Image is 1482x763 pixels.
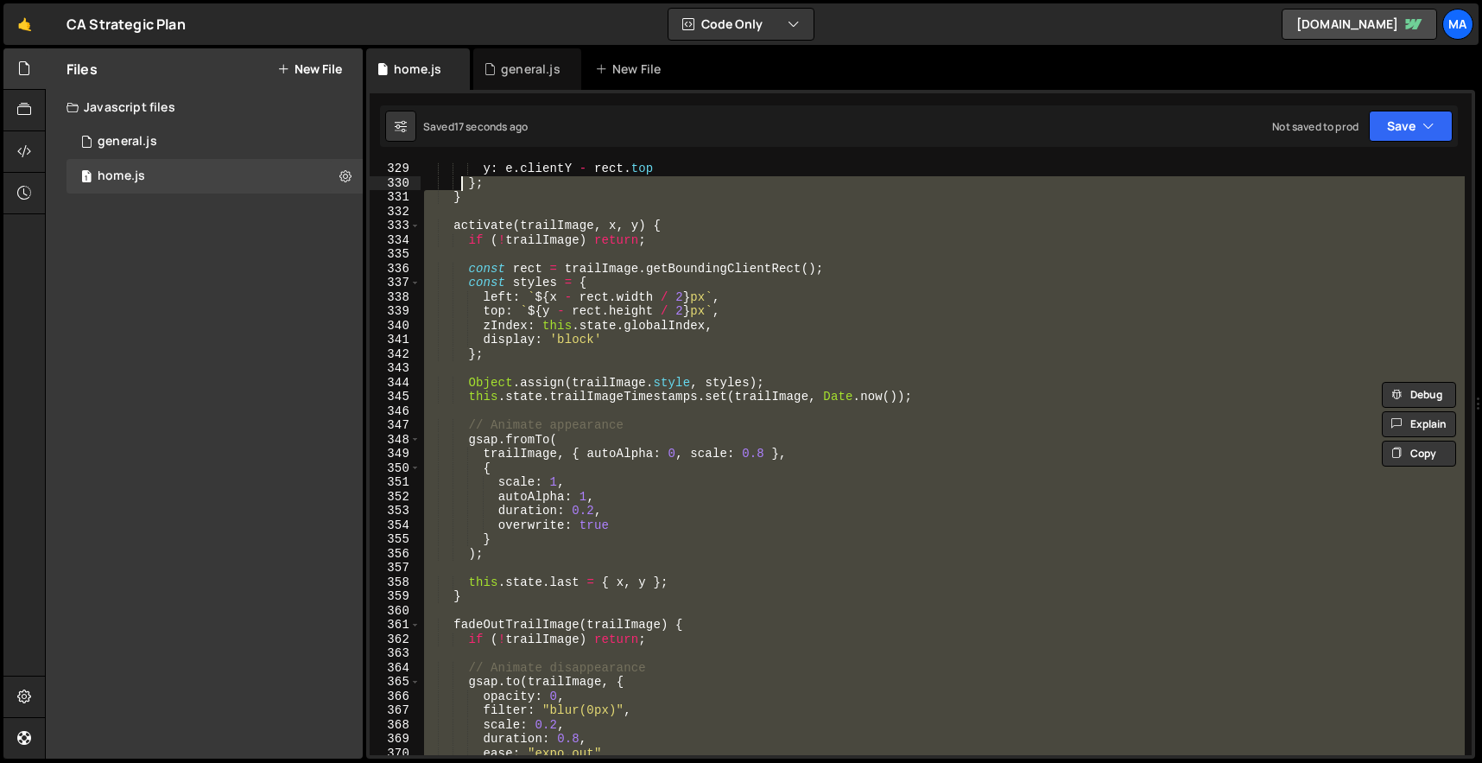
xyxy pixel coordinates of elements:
[370,376,421,391] div: 344
[370,547,421,562] div: 356
[370,490,421,505] div: 352
[370,247,421,262] div: 335
[370,561,421,575] div: 357
[1382,411,1456,437] button: Explain
[370,333,421,347] div: 341
[370,262,421,277] div: 336
[98,134,157,149] div: general.js
[3,3,46,45] a: 🤙
[66,159,363,194] div: home.js
[370,205,421,219] div: 332
[1369,111,1453,142] button: Save
[370,418,421,433] div: 347
[370,190,421,205] div: 331
[370,732,421,747] div: 369
[370,575,421,590] div: 358
[370,646,421,661] div: 363
[66,14,186,35] div: CA Strategic Plan
[454,119,528,134] div: 17 seconds ago
[370,276,421,290] div: 337
[370,176,421,191] div: 330
[277,62,342,76] button: New File
[370,404,421,419] div: 346
[370,589,421,604] div: 359
[370,304,421,319] div: 339
[423,119,528,134] div: Saved
[370,347,421,362] div: 342
[66,60,98,79] h2: Files
[595,60,668,78] div: New File
[370,219,421,233] div: 333
[501,60,560,78] div: general.js
[370,233,421,248] div: 334
[370,661,421,676] div: 364
[370,390,421,404] div: 345
[1272,119,1358,134] div: Not saved to prod
[668,9,814,40] button: Code Only
[370,690,421,704] div: 366
[370,433,421,448] div: 348
[370,290,421,305] div: 338
[370,618,421,633] div: 361
[370,518,421,533] div: 354
[1442,9,1473,40] a: Ma
[370,475,421,490] div: 351
[370,633,421,647] div: 362
[370,604,421,619] div: 360
[1382,382,1456,408] button: Debug
[370,675,421,690] div: 365
[370,162,421,176] div: 329
[370,532,421,547] div: 355
[1382,441,1456,467] button: Copy
[370,718,421,733] div: 368
[370,461,421,476] div: 350
[98,168,145,184] div: home.js
[370,504,421,518] div: 353
[370,447,421,461] div: 349
[394,60,441,78] div: home.js
[1282,9,1437,40] a: [DOMAIN_NAME]
[66,124,363,159] div: 17131/47264.js
[370,703,421,718] div: 367
[370,361,421,376] div: 343
[370,747,421,761] div: 370
[81,171,92,185] span: 1
[46,90,363,124] div: Javascript files
[370,319,421,334] div: 340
